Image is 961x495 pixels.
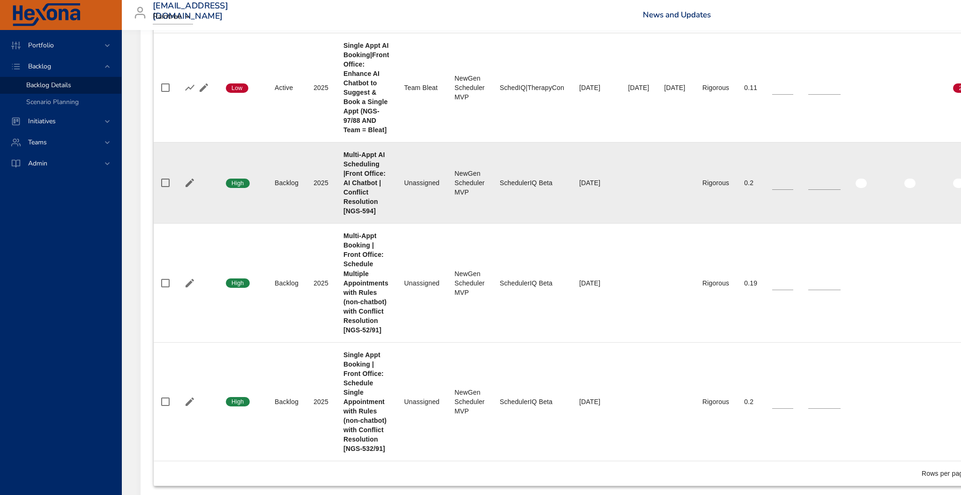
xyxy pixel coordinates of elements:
div: SchedulerIQ Beta [499,397,564,406]
div: 0.11 [744,83,757,92]
span: Initiatives [21,117,63,126]
span: Admin [21,159,55,168]
div: Unassigned [404,397,440,406]
span: High [226,397,250,406]
div: SchedIQ|TherapyCon [499,83,564,92]
a: News and Updates [643,9,711,20]
button: Edit Project Details [183,176,197,190]
div: 2025 [313,83,328,92]
div: Backlog [275,397,298,406]
h3: [EMAIL_ADDRESS][DOMAIN_NAME] [153,1,228,21]
span: High [226,179,250,187]
div: SchedulerIQ Beta [499,178,564,187]
div: SchedulerIQ Beta [499,278,564,288]
div: Backlog [275,178,298,187]
button: Edit Project Details [183,395,197,409]
div: NewGen Scheduler MVP [454,388,484,416]
span: Scenario Planning [26,97,79,106]
button: Edit Project Details [183,276,197,290]
div: 2025 [313,278,328,288]
div: Rigorous [702,397,729,406]
b: Multi-Appt AI Scheduling |Front Office: AI Chatbot | Conflict Resolution [NGS-594] [343,151,386,215]
span: Portfolio [21,41,61,50]
div: [DATE] [664,83,687,92]
b: Single Appt Booking | Front Office: Schedule Single Appointment with Rules (non-chatbot) with Con... [343,351,387,452]
div: Rigorous [702,178,729,187]
span: Teams [21,138,54,147]
button: Edit Project Details [197,81,211,95]
div: NewGen Scheduler MVP [454,269,484,297]
div: Unassigned [404,178,440,187]
span: Backlog Details [26,81,71,90]
div: 2025 [313,397,328,406]
div: Active [275,83,298,92]
div: 0.2 [744,178,757,187]
span: High [226,279,250,287]
span: Low [226,84,248,92]
div: Unassigned [404,278,440,288]
div: Raintree [153,9,193,24]
span: 0 [904,84,919,92]
div: 0.19 [744,278,757,288]
div: [DATE] [579,397,613,406]
div: NewGen Scheduler MVP [454,74,484,102]
div: 2025 [313,178,328,187]
b: Single Appt AI Booking|Front Office: Enhance AI Chatbot to Suggest & Book a Single Appt (NGS-97/8... [343,42,389,134]
div: [DATE] [579,178,613,187]
div: NewGen Scheduler MVP [454,169,484,197]
div: Rigorous [702,83,729,92]
span: Backlog [21,62,59,71]
button: Show Burnup [183,81,197,95]
div: Team Bleat [404,83,440,92]
div: [DATE] [628,83,649,92]
div: Rigorous [702,278,729,288]
span: 0 [856,84,870,92]
div: [DATE] [579,83,613,92]
div: Backlog [275,278,298,288]
b: Multi-Appt Booking | Front Office: Schedule Multiple Appointments with Rules (non-chatbot) with C... [343,232,388,333]
div: [DATE] [579,278,613,288]
div: 0.2 [744,397,757,406]
img: Hexona [11,3,82,27]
